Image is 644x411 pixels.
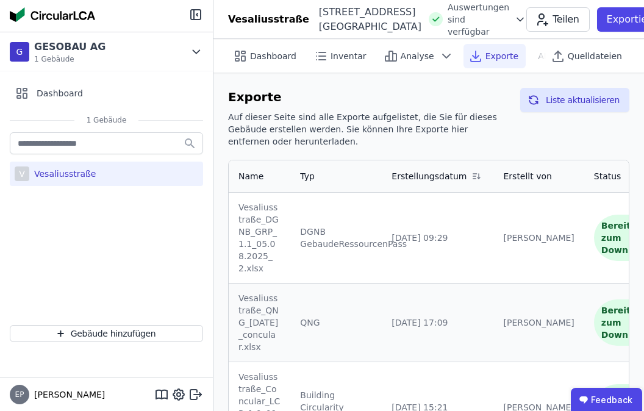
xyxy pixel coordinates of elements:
[238,292,281,353] div: Vesaliusstraße_QNG_[DATE]_concular.xlsx
[526,7,589,32] button: Teilen
[300,316,372,329] div: QNG
[300,226,372,250] div: DGNB GebaudeRessourcenPass
[10,325,203,342] button: Gebäude hinzufügen
[15,391,24,398] span: EP
[485,50,518,62] span: Exporte
[503,232,574,244] div: [PERSON_NAME]
[10,7,95,22] img: Concular
[10,42,29,62] div: G
[503,170,551,182] div: Erstellt von
[29,168,96,180] div: Vesaliusstraße
[331,50,367,62] span: Inventar
[74,115,139,125] span: 1 Gebäude
[568,50,622,62] span: Quelldateien
[228,12,309,27] div: Vesaliusstraße
[401,50,434,62] span: Analyse
[250,50,296,62] span: Dashboard
[309,5,421,34] div: [STREET_ADDRESS][GEOGRAPHIC_DATA]
[29,388,105,401] span: [PERSON_NAME]
[300,170,315,182] div: Typ
[392,170,467,182] div: Erstellungsdatum
[594,170,621,182] div: Status
[15,166,29,181] div: V
[520,88,629,112] button: Liste aktualisieren
[448,1,509,38] span: Auswertungen sind verfügbar
[238,170,263,182] div: Name
[238,201,281,274] div: Vesaliusstraße_DGNB_GRP_1.1_05.08.2025_2.xlsx
[34,54,106,64] span: 1 Gebäude
[228,111,510,148] h6: Auf dieser Seite sind alle Exporte aufgelistet, die Sie für dieses Gebäude erstellen werden. Sie ...
[228,88,510,106] h6: Exporte
[392,316,484,329] div: [DATE] 17:09
[37,87,83,99] span: Dashboard
[34,40,106,54] div: GESOBAU AG
[503,316,574,329] div: [PERSON_NAME]
[392,232,484,244] div: [DATE] 09:29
